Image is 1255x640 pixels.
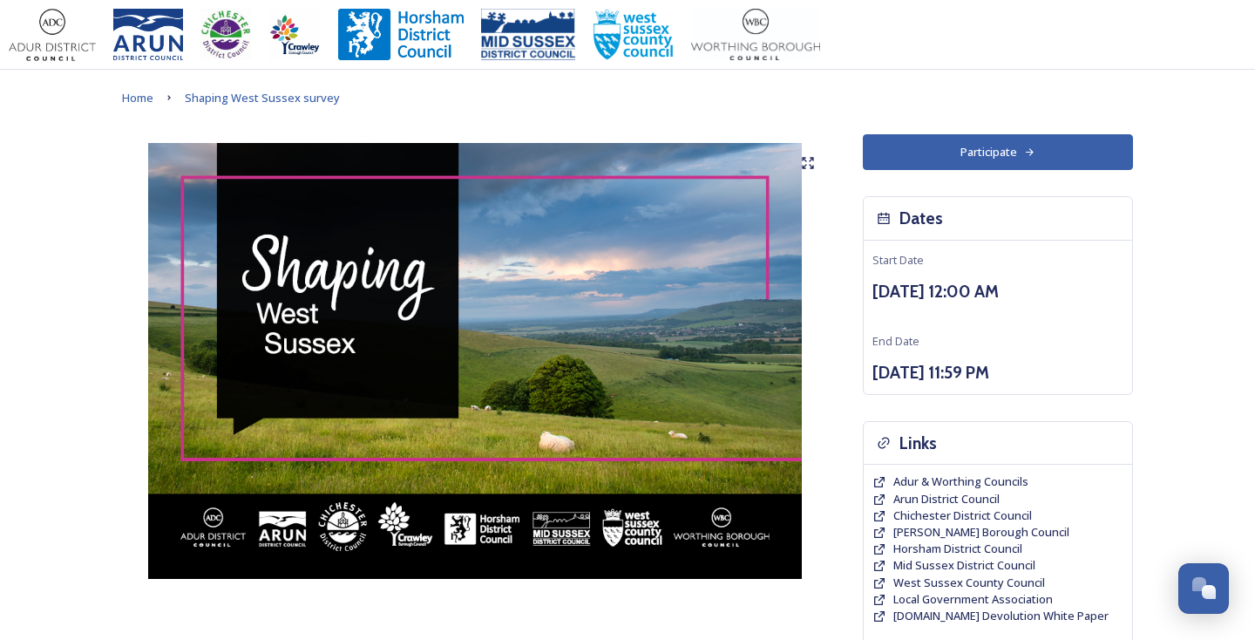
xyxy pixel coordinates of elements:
button: Open Chat [1178,563,1229,614]
span: Chichester District Council [893,507,1032,523]
span: Horsham District Council [893,541,1022,556]
img: CDC%20Logo%20-%20you%20may%20have%20a%20better%20version.jpg [200,9,251,61]
span: Arun District Council [893,491,1000,507]
h3: Dates [899,206,943,231]
span: Shaping West Sussex survey [185,90,340,106]
button: Participate [863,134,1133,170]
img: 150ppimsdc%20logo%20blue.png [481,9,575,61]
span: Adur & Worthing Councils [893,473,1028,489]
a: [PERSON_NAME] Borough Council [893,524,1069,541]
span: [DOMAIN_NAME] Devolution White Paper [893,608,1109,623]
a: Mid Sussex District Council [893,557,1035,574]
a: [DOMAIN_NAME] Devolution White Paper [893,608,1109,624]
a: Chichester District Council [893,507,1032,524]
h3: Links [899,431,937,456]
h3: [DATE] 11:59 PM [872,360,1123,385]
img: Horsham%20DC%20Logo.jpg [338,9,464,61]
span: Home [122,90,153,106]
span: West Sussex County Council [893,575,1045,590]
img: WSCCPos-Spot-25mm.jpg [593,9,675,61]
h3: [DATE] 12:00 AM [872,279,1123,304]
span: End Date [872,333,919,349]
span: [PERSON_NAME] Borough Council [893,524,1069,540]
a: Home [122,87,153,108]
img: Worthing_Adur%20%281%29.jpg [691,9,820,61]
a: Horsham District Council [893,541,1022,557]
a: Local Government Association [893,591,1053,608]
span: Start Date [872,252,924,268]
img: Arun%20District%20Council%20logo%20blue%20CMYK.jpg [113,9,183,61]
img: Adur%20logo%20%281%29.jpeg [9,9,96,61]
a: Arun District Council [893,491,1000,507]
a: Adur & Worthing Councils [893,473,1028,490]
a: West Sussex County Council [893,575,1045,591]
img: Crawley%20BC%20logo.jpg [268,9,321,61]
a: Shaping West Sussex survey [185,87,340,108]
